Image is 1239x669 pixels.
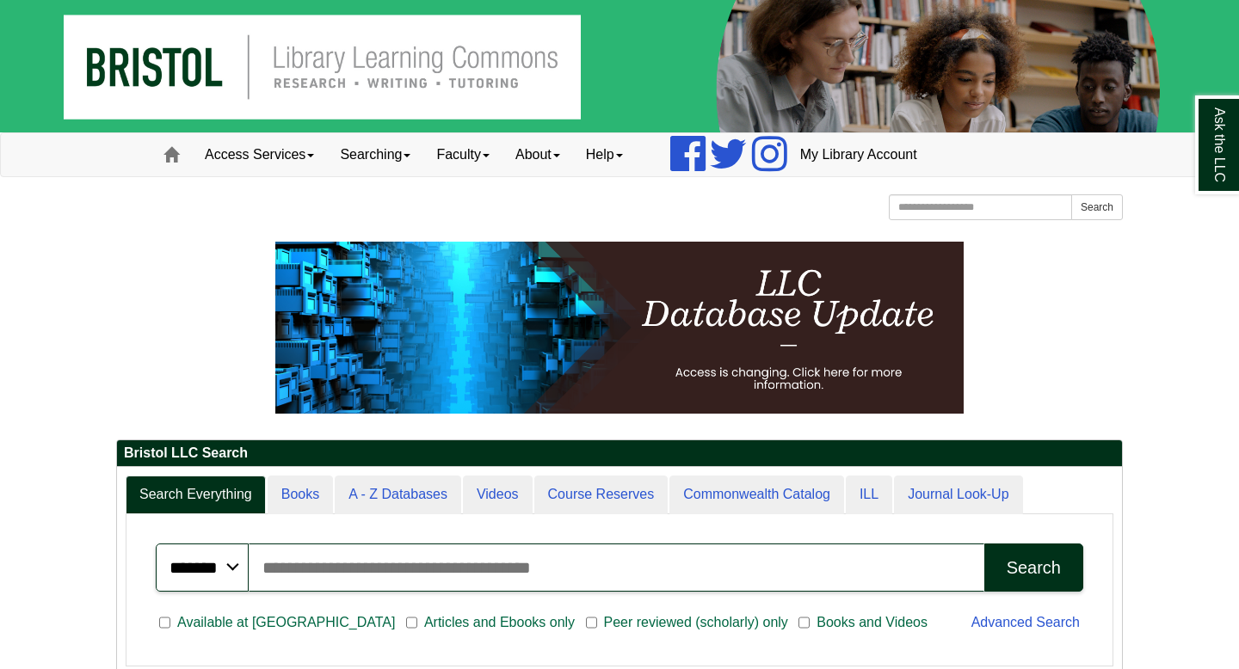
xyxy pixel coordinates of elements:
a: Course Reserves [534,476,669,514]
input: Peer reviewed (scholarly) only [586,615,597,630]
span: Peer reviewed (scholarly) only [597,612,795,633]
a: Advanced Search [971,615,1080,629]
div: Search [1007,558,1061,578]
a: Faculty [423,133,502,176]
a: Search Everything [126,476,266,514]
a: A - Z Databases [335,476,461,514]
a: About [502,133,573,176]
a: Help [573,133,636,176]
a: My Library Account [787,133,930,176]
span: Articles and Ebooks only [417,612,582,633]
a: Books [268,476,333,514]
a: Searching [327,133,423,176]
a: Commonwealth Catalog [669,476,844,514]
input: Available at [GEOGRAPHIC_DATA] [159,615,170,630]
input: Books and Videos [798,615,810,630]
img: HTML tutorial [275,242,964,414]
a: Videos [463,476,533,514]
button: Search [1071,194,1123,220]
button: Search [984,543,1083,592]
span: Books and Videos [810,612,934,633]
a: Journal Look-Up [894,476,1022,514]
a: ILL [846,476,892,514]
span: Available at [GEOGRAPHIC_DATA] [170,612,402,633]
input: Articles and Ebooks only [406,615,417,630]
a: Access Services [192,133,327,176]
h2: Bristol LLC Search [117,440,1122,467]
